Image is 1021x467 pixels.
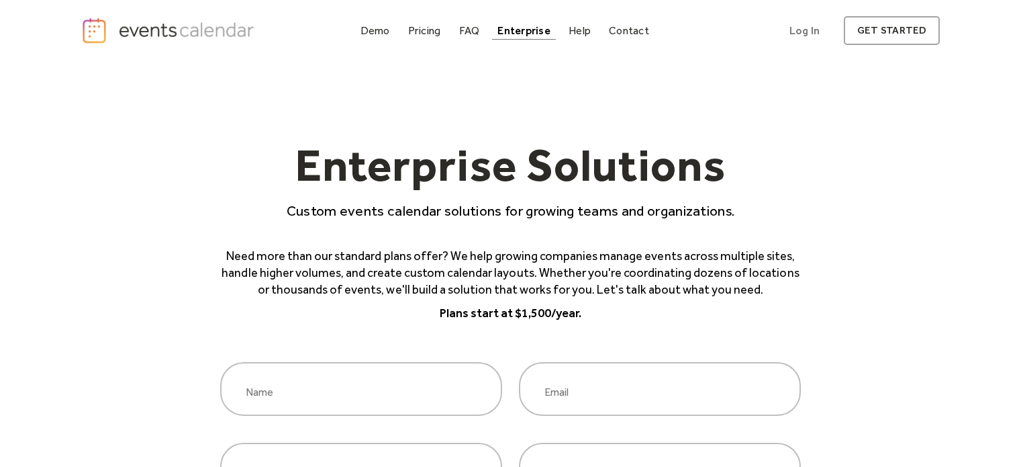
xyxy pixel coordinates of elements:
a: FAQ [454,22,485,40]
a: Help [563,22,596,40]
div: Help [569,27,591,34]
a: get started [844,16,940,45]
a: Pricing [403,22,446,40]
div: Enterprise [497,27,550,34]
a: Log In [776,16,833,45]
a: Enterprise [492,22,555,40]
h1: Enterprise Solutions [220,142,801,201]
p: Custom events calendar solutions for growing teams and organizations. [220,201,801,220]
p: Plans start at $1,500/year. [220,305,801,322]
div: Demo [360,27,390,34]
a: Demo [355,22,395,40]
a: home [81,17,258,44]
a: Contact [603,22,654,40]
p: Need more than our standard plans offer? We help growing companies manage events across multiple ... [220,248,801,299]
div: Pricing [408,27,441,34]
div: FAQ [459,27,480,34]
div: Contact [609,27,649,34]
